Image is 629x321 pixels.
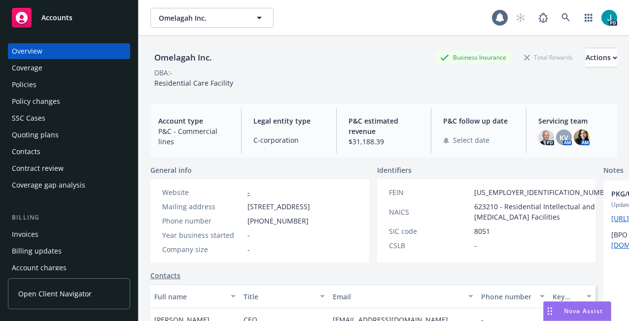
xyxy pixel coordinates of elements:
[564,307,603,315] span: Nova Assist
[549,285,595,308] button: Key contact
[150,165,192,175] span: General info
[240,285,329,308] button: Title
[389,226,470,236] div: SIC code
[8,94,130,109] a: Policy changes
[474,226,490,236] span: 8051
[247,230,250,240] span: -
[158,116,229,126] span: Account type
[12,144,40,160] div: Contacts
[586,48,617,67] div: Actions
[154,291,225,302] div: Full name
[12,77,36,93] div: Policies
[389,187,470,197] div: FEIN
[8,160,130,176] a: Contract review
[159,13,244,23] span: Omelagah Inc.
[12,60,42,76] div: Coverage
[154,78,233,88] span: Residential Care Facility
[150,285,240,308] button: Full name
[162,216,244,226] div: Phone number
[150,51,216,64] div: Omelagah Inc.
[247,201,310,212] span: [STREET_ADDRESS]
[162,230,244,240] div: Year business started
[12,243,62,259] div: Billing updates
[162,201,244,212] div: Mailing address
[150,8,274,28] button: Omelagah Inc.
[481,291,534,302] div: Phone number
[349,116,419,136] span: P&C estimated revenue
[12,160,64,176] div: Contract review
[377,165,412,175] span: Identifiers
[150,270,180,281] a: Contacts
[333,291,462,302] div: Email
[8,77,130,93] a: Policies
[586,48,617,67] button: Actions
[579,8,598,28] a: Switch app
[12,127,59,143] div: Quoting plans
[511,8,530,28] a: Start snowing
[329,285,477,308] button: Email
[253,135,324,145] span: C-corporation
[8,43,130,59] a: Overview
[162,244,244,255] div: Company size
[8,127,130,143] a: Quoting plans
[41,14,72,22] span: Accounts
[8,144,130,160] a: Contacts
[544,302,556,321] div: Drag to move
[8,226,130,242] a: Invoices
[253,116,324,126] span: Legal entity type
[603,165,624,177] span: Notes
[556,8,576,28] a: Search
[247,188,250,197] a: -
[158,126,229,147] span: P&C - Commercial lines
[443,116,514,126] span: P&C follow up date
[244,291,314,302] div: Title
[543,301,611,321] button: Nova Assist
[12,43,42,59] div: Overview
[12,94,60,109] div: Policy changes
[247,244,250,255] span: -
[18,289,92,299] span: Open Client Navigator
[349,136,419,147] span: $31,188.39
[8,260,130,276] a: Account charges
[477,285,549,308] button: Phone number
[389,207,470,217] div: NAICS
[453,135,489,145] span: Select date
[519,51,578,64] div: Total Rewards
[8,213,130,223] div: Billing
[533,8,553,28] a: Report a Bug
[8,4,130,32] a: Accounts
[12,226,38,242] div: Invoices
[154,67,173,78] div: DBA: -
[538,129,554,145] img: photo
[574,129,590,145] img: photo
[8,243,130,259] a: Billing updates
[559,132,568,143] span: KV
[12,260,67,276] div: Account charges
[162,187,244,197] div: Website
[12,110,45,126] div: SSC Cases
[538,116,609,126] span: Servicing team
[8,60,130,76] a: Coverage
[12,177,85,193] div: Coverage gap analysis
[601,10,617,26] img: photo
[553,291,581,302] div: Key contact
[8,110,130,126] a: SSC Cases
[8,177,130,193] a: Coverage gap analysis
[247,216,309,226] span: [PHONE_NUMBER]
[474,187,615,197] span: [US_EMPLOYER_IDENTIFICATION_NUMBER]
[474,201,615,222] span: 623210 - Residential Intellectual and [MEDICAL_DATA] Facilities
[474,240,477,251] span: -
[435,51,511,64] div: Business Insurance
[389,240,470,251] div: CSLB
